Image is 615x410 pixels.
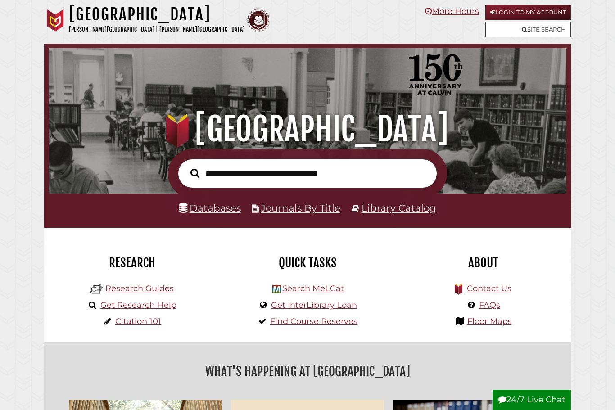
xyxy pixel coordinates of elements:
img: Calvin University [44,9,67,32]
h2: About [402,255,564,270]
a: Contact Us [467,284,511,293]
a: Citation 101 [115,316,161,326]
a: Library Catalog [362,202,436,214]
img: Calvin Theological Seminary [247,9,270,32]
a: More Hours [425,6,479,16]
a: FAQs [479,300,500,310]
a: Get Research Help [100,300,176,310]
a: Get InterLibrary Loan [271,300,357,310]
img: Hekman Library Logo [272,285,281,293]
h1: [GEOGRAPHIC_DATA] [69,5,245,24]
a: Find Course Reserves [270,316,357,326]
i: Search [190,168,199,178]
h2: Research [51,255,213,270]
a: Login to My Account [485,5,571,20]
a: Databases [179,202,241,214]
a: Floor Maps [467,316,512,326]
button: Search [186,166,204,180]
a: Search MeLCat [282,284,344,293]
h2: What's Happening at [GEOGRAPHIC_DATA] [51,361,564,382]
h1: [GEOGRAPHIC_DATA] [58,109,557,149]
p: [PERSON_NAME][GEOGRAPHIC_DATA] | [PERSON_NAME][GEOGRAPHIC_DATA] [69,24,245,35]
a: Journals By Title [261,202,340,214]
a: Site Search [485,22,571,37]
a: Research Guides [105,284,174,293]
img: Hekman Library Logo [90,282,103,296]
h2: Quick Tasks [226,255,389,270]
